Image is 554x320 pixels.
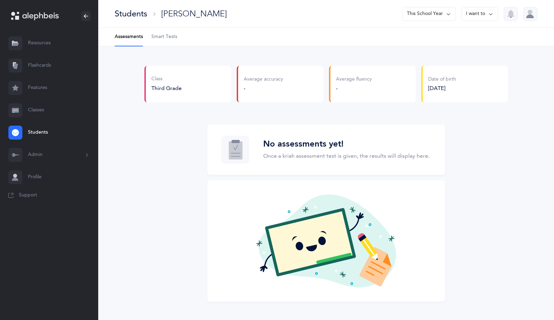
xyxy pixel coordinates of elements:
[161,8,227,20] div: [PERSON_NAME]
[461,7,498,21] button: I want to
[244,76,283,83] div: Average accuracy
[151,84,182,92] button: Third Grade
[151,34,177,40] span: Smart Tests
[336,84,372,92] div: -
[244,84,283,92] div: -
[115,8,147,20] div: Students
[402,7,456,21] button: This School Year
[263,139,430,149] h3: No assessments yet!
[151,28,177,46] a: Smart Tests
[151,76,182,83] div: Class
[263,152,430,160] p: Once a kriah assessment test is given, the results will display here.
[336,76,372,83] div: Average fluency
[19,192,37,199] span: Support
[428,84,456,92] div: [DATE]
[428,76,456,83] div: Date of birth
